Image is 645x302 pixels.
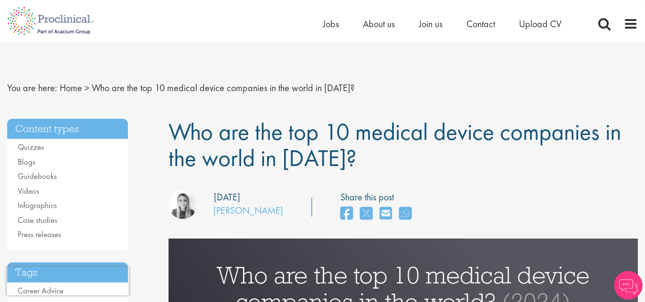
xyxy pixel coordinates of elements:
[614,271,643,300] img: Chatbot
[363,18,395,30] a: About us
[7,267,129,295] iframe: reCAPTCHA
[18,215,57,225] a: Case studies
[169,116,621,173] span: Who are the top 10 medical device companies in the world in [DATE]?
[169,190,197,219] img: Hannah Burke
[380,204,392,224] a: share on email
[519,18,561,30] a: Upload CV
[7,82,57,94] span: You are here:
[7,119,128,139] h3: Content types
[92,82,355,94] span: Who are the top 10 medical device companies in the world in [DATE]?
[18,171,57,181] a: Guidebooks
[85,82,89,94] span: >
[340,190,416,204] label: Share this post
[18,186,39,196] a: Videos
[419,18,443,30] a: Join us
[399,204,412,224] a: share on whats app
[7,262,128,283] h3: Tags
[18,200,57,210] a: Infographics
[214,190,240,204] div: [DATE]
[360,204,372,224] a: share on twitter
[18,142,44,152] a: Quizzes
[18,229,61,240] a: Press releases
[340,204,353,224] a: share on facebook
[323,18,339,30] a: Jobs
[213,204,283,217] a: [PERSON_NAME]
[466,18,495,30] a: Contact
[60,82,82,94] a: breadcrumb link
[18,156,35,167] a: Blogs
